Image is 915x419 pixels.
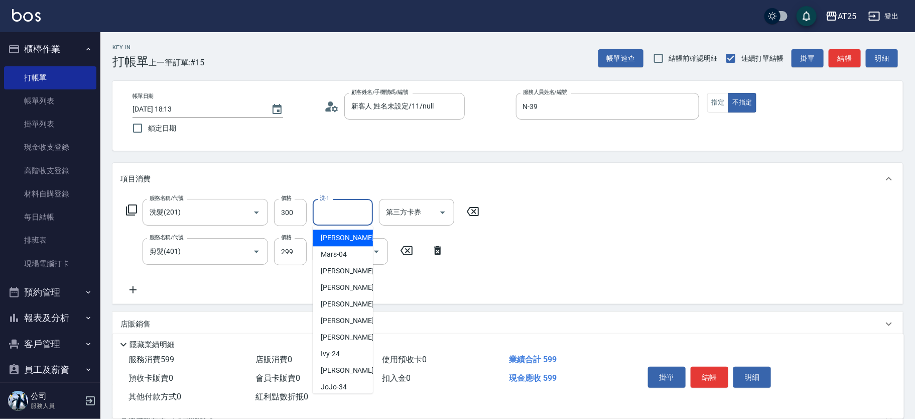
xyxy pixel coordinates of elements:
[4,89,96,113] a: 帳單列表
[351,88,409,96] label: 顧客姓名/手機號碼/編號
[150,234,183,241] label: 服務名稱/代號
[128,355,174,364] span: 服務消費 599
[112,44,149,51] h2: Key In
[31,401,82,410] p: 服務人員
[509,373,557,383] span: 現金應收 599
[792,49,824,68] button: 掛單
[320,194,329,202] label: 洗-1
[4,229,96,252] a: 排班表
[509,355,557,364] span: 業績合計 599
[4,182,96,205] a: 材料自購登錄
[265,97,289,122] button: Choose date, selected date is 2025-08-11
[4,36,96,62] button: 櫃檯作業
[4,252,96,275] a: 現場電腦打卡
[321,365,384,376] span: [PERSON_NAME] -25
[4,113,96,136] a: 掛單列表
[133,101,261,118] input: YYYY/MM/DD hh:mm
[4,305,96,331] button: 報表及分析
[255,355,292,364] span: 店販消費 0
[281,194,292,202] label: 價格
[4,159,96,182] a: 高階收支登錄
[112,55,149,69] h3: 打帳單
[728,93,756,113] button: 不指定
[321,332,384,343] span: [PERSON_NAME] -23
[4,331,96,357] button: 客戶管理
[112,312,903,336] div: 店販銷售
[4,205,96,229] a: 每日結帳
[150,194,183,202] label: 服務名稱/代號
[4,279,96,305] button: 預約管理
[382,373,411,383] span: 扣入金 0
[838,10,856,23] div: AT25
[133,92,154,100] label: 帳單日期
[707,93,729,113] button: 指定
[255,373,300,383] span: 會員卡販賣 0
[149,56,205,69] span: 上一筆訂單:#15
[669,53,718,64] span: 結帳前確認明細
[866,49,898,68] button: 明細
[321,382,347,392] span: JoJo -34
[281,234,292,241] label: 價格
[321,249,347,260] span: Mars -04
[368,244,384,260] button: Open
[255,392,308,401] span: 紅利點數折抵 0
[321,282,384,293] span: [PERSON_NAME] -08
[321,233,384,243] span: [PERSON_NAME] -02
[4,357,96,383] button: 員工及薪資
[248,244,265,260] button: Open
[129,340,175,350] p: 隱藏業績明細
[797,6,817,26] button: save
[120,174,151,184] p: 項目消費
[598,49,643,68] button: 帳單速查
[4,136,96,159] a: 現金收支登錄
[128,392,181,401] span: 其他付款方式 0
[864,7,903,26] button: 登出
[321,316,384,326] span: [PERSON_NAME] -14
[435,204,451,221] button: Open
[822,6,860,27] button: AT25
[691,367,728,388] button: 結帳
[112,163,903,195] div: 項目消費
[321,266,384,276] span: [PERSON_NAME] -07
[4,66,96,89] a: 打帳單
[248,204,265,221] button: Open
[523,88,567,96] label: 服務人員姓名/編號
[829,49,861,68] button: 結帳
[128,373,173,383] span: 預收卡販賣 0
[12,9,41,22] img: Logo
[31,391,82,401] h5: 公司
[648,367,686,388] button: 掛單
[120,319,151,330] p: 店販銷售
[321,299,384,309] span: [PERSON_NAME] -09
[148,123,176,134] span: 鎖定日期
[321,349,340,359] span: Ivy -24
[382,355,427,364] span: 使用預收卡 0
[741,53,783,64] span: 連續打單結帳
[8,391,28,411] img: Person
[733,367,771,388] button: 明細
